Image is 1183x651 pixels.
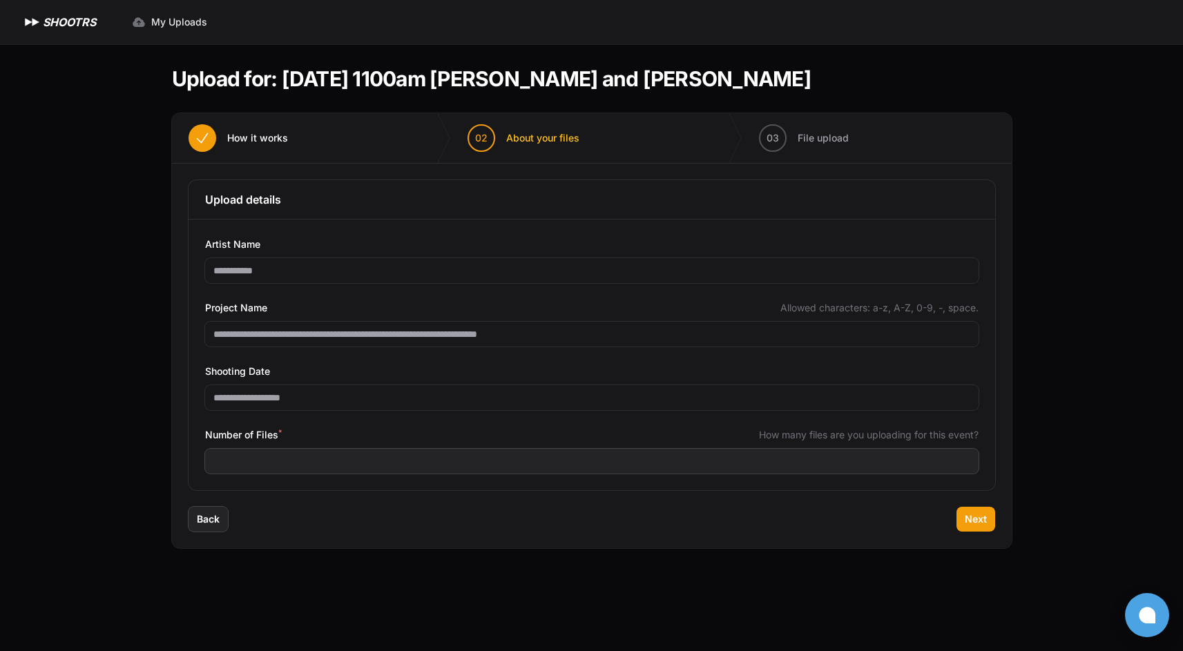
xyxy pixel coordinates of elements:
span: Allowed characters: a-z, A-Z, 0-9, -, space. [780,301,979,315]
span: Artist Name [205,236,260,253]
h1: SHOOTRS [43,14,96,30]
button: Next [956,507,995,532]
span: 02 [475,131,488,145]
span: How many files are you uploading for this event? [759,428,979,442]
button: Back [189,507,228,532]
span: My Uploads [151,15,207,29]
button: 02 About your files [451,113,596,163]
span: About your files [506,131,579,145]
span: Shooting Date [205,363,270,380]
button: How it works [172,113,305,163]
span: File upload [798,131,849,145]
span: Next [965,512,987,526]
span: Project Name [205,300,267,316]
button: 03 File upload [742,113,865,163]
h1: Upload for: [DATE] 1100am [PERSON_NAME] and [PERSON_NAME] [172,66,811,91]
a: My Uploads [124,10,215,35]
h3: Upload details [205,191,979,208]
span: How it works [227,131,288,145]
span: Back [197,512,220,526]
span: Number of Files [205,427,282,443]
img: SHOOTRS [22,14,43,30]
span: 03 [767,131,779,145]
a: SHOOTRS SHOOTRS [22,14,96,30]
button: Open chat window [1125,593,1169,637]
